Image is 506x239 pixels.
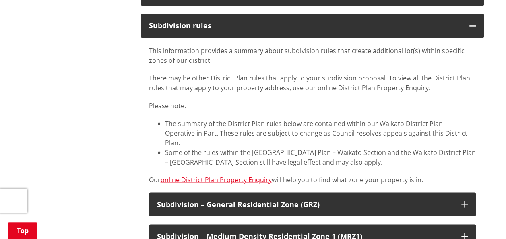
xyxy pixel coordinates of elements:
p: Please note:​ [149,101,476,110]
p: This information provides a summary about subdivision rules that create additional lot(s) within ... [149,46,476,65]
a: Top [8,222,37,239]
button: Subdivision rules [141,14,484,38]
div: Subdivision – General Residential Zone (GRZ) [157,200,453,208]
span: Our will help you to find what zone your property is in. [149,175,423,184]
li: The summary of the District Plan rules below are contained within our Waikato District Plan – Ope... [165,118,476,147]
button: Subdivision – General Residential Zone (GRZ) [149,192,476,216]
li: Some of the rules within the [GEOGRAPHIC_DATA] Plan – Waikato Section and the Waikato District Pl... [165,147,476,167]
iframe: Messenger Launcher [469,205,498,234]
p: There may be other District Plan rules that apply to your subdivision proposal. To view all the D... [149,73,476,93]
div: Subdivision rules [149,22,461,30]
a: online District Plan Property Enquiry [161,175,272,184]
